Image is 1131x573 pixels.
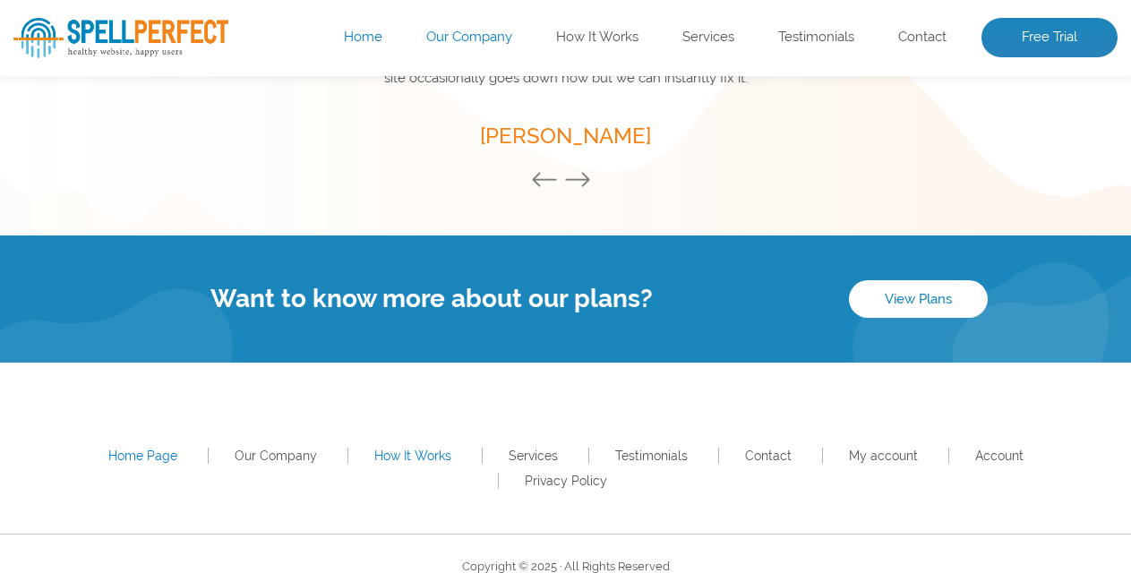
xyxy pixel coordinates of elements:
[108,449,177,463] a: Home Page
[975,449,1024,463] a: Account
[426,29,512,47] a: Our Company
[682,29,734,47] a: Services
[525,474,607,488] a: Privacy Policy
[849,280,988,318] a: View Plans
[681,104,1034,119] img: Free Webiste Analysis
[13,72,649,134] h1: Website Analysis
[615,449,688,463] a: Testimonials
[13,72,125,134] span: Free
[745,449,792,463] a: Contact
[531,171,567,191] button: Previous
[13,284,849,313] h4: Want to know more about our plans?
[849,449,918,463] a: My account
[374,449,451,463] a: How It Works
[564,171,600,191] button: Next
[509,449,558,463] a: Services
[13,443,1118,493] nav: Footer Primary Menu
[462,560,670,573] span: Copyright © 2025 · All Rights Reserved
[898,29,947,47] a: Contact
[235,449,317,463] a: Our Company
[778,29,854,47] a: Testimonials
[981,18,1118,57] a: Free Trial
[13,152,649,210] p: Enter your website’s URL to see spelling mistakes, broken links and more
[676,59,1118,362] img: Free Webiste Analysis
[556,29,638,47] a: How It Works
[344,29,382,47] a: Home
[13,18,228,58] img: SpellPerfect
[13,289,173,334] button: Scan Website
[13,223,506,271] input: Enter Your URL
